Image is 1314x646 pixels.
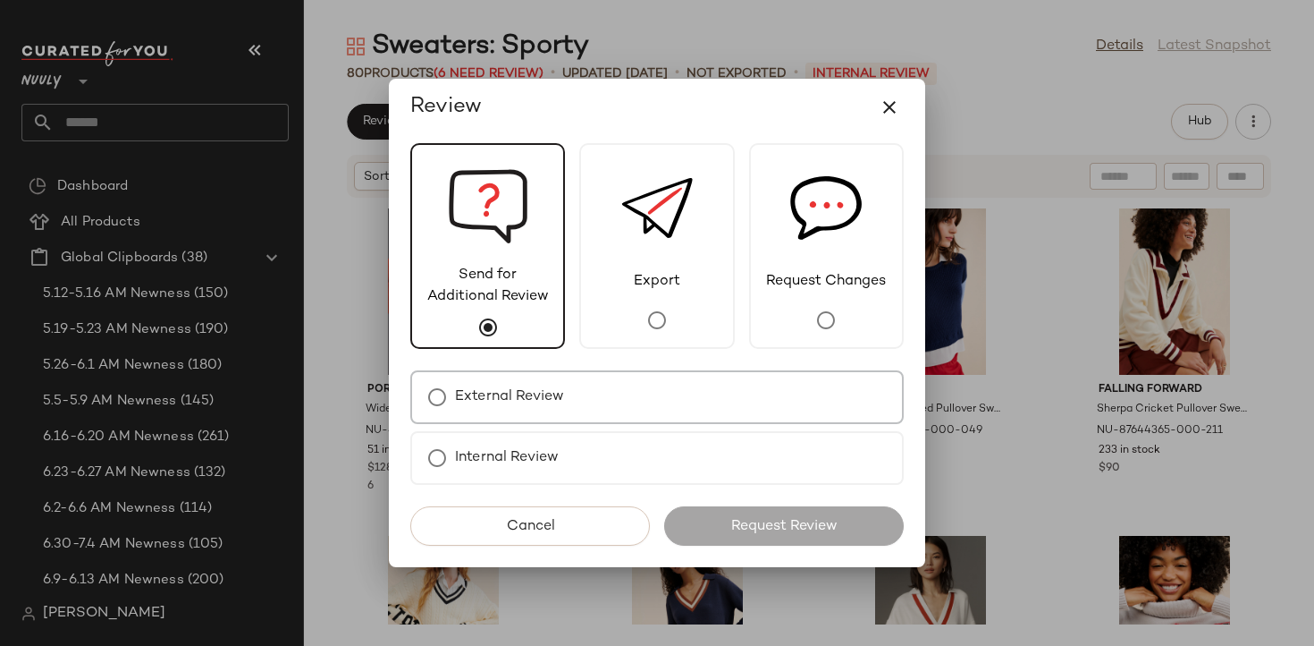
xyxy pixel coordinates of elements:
span: Request Changes [754,271,898,293]
span: Cancel [505,518,554,535]
span: Review [410,93,482,122]
img: svg%3e [448,145,528,265]
img: svg%3e [790,145,862,271]
label: External Review [455,379,564,415]
label: Internal Review [455,440,559,476]
button: Cancel [410,506,650,546]
img: svg%3e [621,145,693,271]
span: Send for Additional Review [412,265,563,308]
span: Export [621,271,693,293]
